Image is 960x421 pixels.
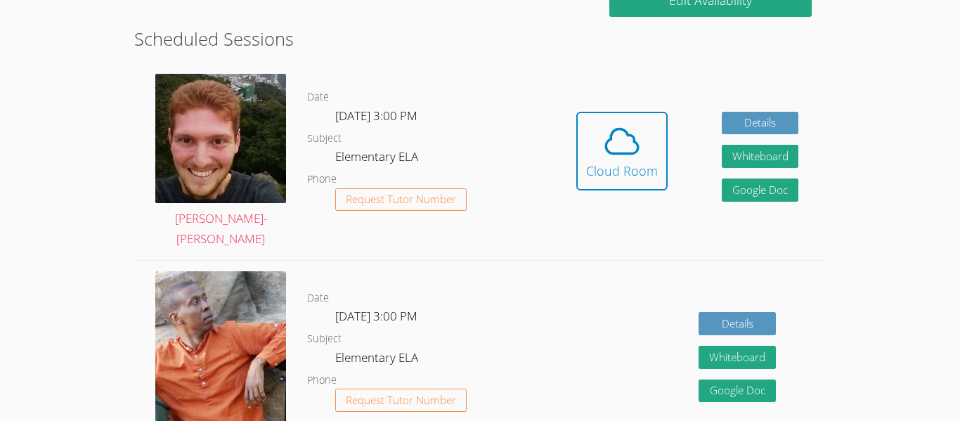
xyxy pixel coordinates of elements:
dt: Phone [307,171,337,188]
button: Request Tutor Number [335,389,467,412]
a: Google Doc [722,179,799,202]
span: Request Tutor Number [346,194,456,205]
a: Details [722,112,799,135]
a: [PERSON_NAME]-[PERSON_NAME] [155,74,286,250]
img: avatar.png [155,74,286,202]
button: Request Tutor Number [335,188,467,212]
h2: Scheduled Sessions [134,25,826,52]
button: Whiteboard [722,145,799,168]
a: Details [699,312,776,335]
button: Cloud Room [576,112,668,190]
dt: Subject [307,130,342,148]
span: [DATE] 3:00 PM [335,308,417,324]
span: Request Tutor Number [346,395,456,406]
dd: Elementary ELA [335,348,421,372]
dt: Date [307,290,329,307]
dt: Subject [307,330,342,348]
button: Whiteboard [699,346,776,369]
span: [DATE] 3:00 PM [335,108,417,124]
a: Google Doc [699,380,776,403]
div: Cloud Room [586,161,658,181]
dt: Phone [307,372,337,389]
dt: Date [307,89,329,106]
dd: Elementary ELA [335,147,421,171]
